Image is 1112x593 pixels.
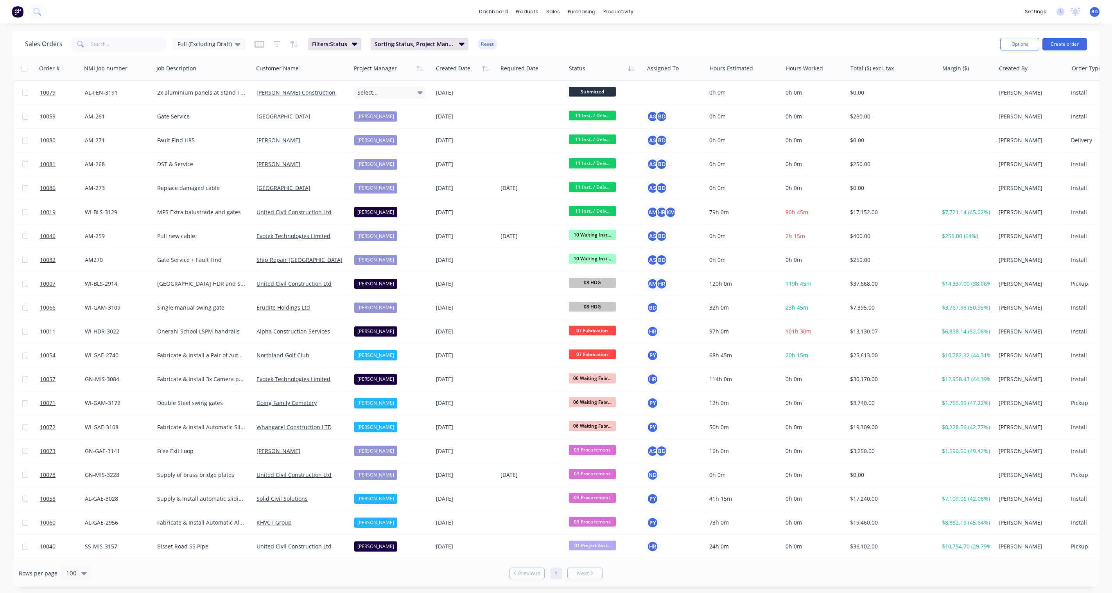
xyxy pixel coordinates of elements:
span: 0h 0m [786,399,802,407]
div: productivity [599,6,637,18]
a: 10060 [40,511,85,534]
div: 0h 0m [709,256,776,264]
span: 10081 [40,160,56,168]
span: 11 Inst. / Delv... [569,134,616,144]
div: $400.00 [850,232,931,240]
div: GN-MIS-3084 [85,375,148,383]
div: AM-261 [85,113,148,120]
div: AS [647,134,658,146]
button: AMHRKM [647,206,676,218]
a: 10082 [40,248,85,272]
input: Search... [91,36,167,52]
button: PY [647,349,658,361]
span: Full (Excluding Draft) [178,40,232,48]
div: $256.00 (64%) [942,232,990,240]
div: WI-BLS-3129 [85,208,148,216]
div: $12,958.43 (44.39%) [942,375,990,383]
span: 10054 [40,351,56,359]
span: BD [1091,8,1098,15]
div: WI-GAM-3109 [85,304,148,312]
div: 0h 0m [709,89,776,97]
div: $250.00 [850,160,931,168]
div: WI-GAE-2740 [85,351,148,359]
div: 0h 0m [709,184,776,192]
div: [DATE] [436,256,494,264]
div: 68h 45m [709,351,776,359]
div: Project Manager [354,64,397,72]
button: PY [647,397,658,409]
div: [PERSON_NAME] [354,207,397,217]
div: HR [647,541,658,552]
div: [PERSON_NAME] [354,231,397,241]
div: 2x aluminium panels at Stand Tu Maia [157,89,246,97]
div: $1,765.99 (47.22%) [942,399,990,407]
span: 20h 15m [786,351,808,359]
div: AS [647,254,658,266]
button: PY [647,421,658,433]
div: Created Date [436,64,470,72]
span: 10066 [40,304,56,312]
span: 10080 [40,136,56,144]
div: Single manual swing gate [157,304,246,312]
div: [DATE] [436,136,494,144]
div: [PERSON_NAME] [999,256,1062,264]
span: 10079 [40,89,56,97]
a: Page 1 is your current page [550,568,562,579]
div: BD [656,254,667,266]
span: 06 Waiting Fabr... [569,373,616,383]
a: 10086 [40,176,85,200]
div: AM [647,278,658,290]
div: products [512,6,542,18]
span: 10019 [40,208,56,216]
div: 120h 0m [709,280,776,288]
div: [PERSON_NAME] [999,304,1062,312]
a: Going Family Cemetery [256,399,317,407]
span: 0h 0m [786,256,802,263]
img: Factory [12,6,23,18]
a: United Civil Construction Ltd [256,280,332,287]
div: PY [647,517,658,529]
div: WI-GAE-3108 [85,423,148,431]
div: HR [656,206,667,218]
div: [PERSON_NAME] [999,160,1062,168]
div: 12h 0m [709,399,776,407]
a: 10046 [40,224,85,248]
span: 11 Inst. / Delv... [569,182,616,192]
div: AM-268 [85,160,148,168]
div: 79h 0m [709,208,776,216]
div: [PERSON_NAME] [354,111,397,122]
div: Onerahi School LSPM handrails [157,328,246,335]
div: 97h 0m [709,328,776,335]
div: sales [542,6,564,18]
div: KM [665,206,676,218]
div: Status [569,64,585,72]
a: 10059 [40,105,85,128]
div: BD [656,134,667,146]
a: [PERSON_NAME] Construction [256,89,335,96]
div: $10,782.32 (44.31%) [942,351,990,359]
span: 07 Fabrication [569,349,616,359]
button: ASBD [647,182,667,194]
div: $7,395.00 [850,304,931,312]
span: 90h 45m [786,208,808,216]
span: 08 HDG [569,302,616,312]
span: Next [577,570,589,577]
a: 10007 [40,272,85,296]
span: Select... [357,89,378,97]
a: United Civil Construction Ltd [256,208,332,216]
div: AS [647,111,658,122]
div: $6,838.14 (52.08%) [942,328,990,335]
div: $30,170.00 [850,375,931,383]
div: [DATE] [436,351,494,359]
div: AM-273 [85,184,148,192]
div: Order Type [1072,64,1101,72]
div: [PERSON_NAME] [354,303,397,313]
iframe: Intercom live chat [1085,566,1104,585]
button: ASBD [647,254,667,266]
a: 10071 [40,391,85,415]
a: KHVCT Group [256,519,292,526]
div: AM [647,206,658,218]
a: 10079 [40,81,85,104]
div: 32h 0m [709,304,776,312]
